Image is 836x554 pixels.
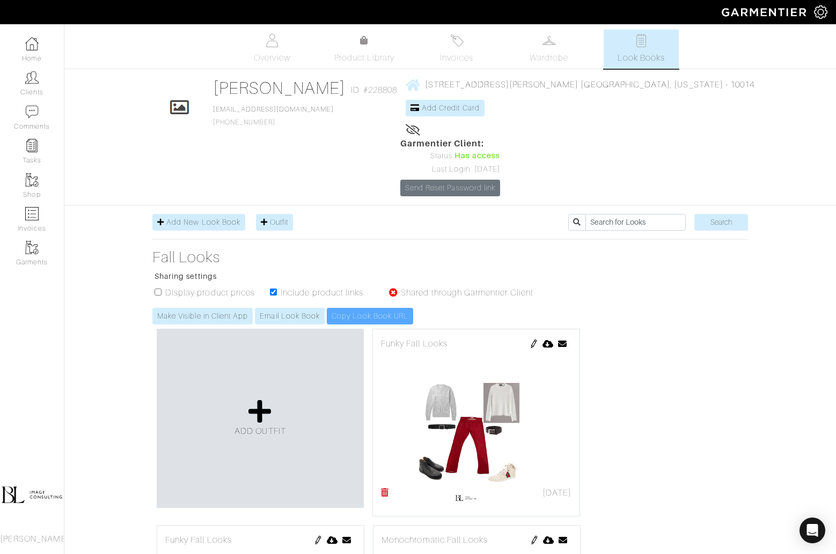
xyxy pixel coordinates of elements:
a: Invoices [419,29,494,69]
a: Add New Look Book [152,214,245,231]
a: Overview [234,29,310,69]
div: Monochromatic Fall Looks [382,534,572,546]
img: basicinfo-40fd8af6dae0f16599ec9e87c0ef1c0a1fdea2edbe929e3d69a839185d80c458.svg [266,34,279,47]
img: reminder-icon-8004d30b9f0a5d33ae49ab947aed9ed385cf756f9e5892f1edd6e32f2345188e.png [25,139,39,152]
a: [STREET_ADDRESS][PERSON_NAME] [GEOGRAPHIC_DATA], [US_STATE] - 10014 [406,78,754,91]
span: ID: #228808 [351,84,398,97]
span: Outfit [270,218,288,226]
a: Look Books [604,29,679,69]
span: Look Books [618,51,665,64]
span: [PHONE_NUMBER] [213,106,333,126]
div: Funky Fall Looks [165,534,356,546]
img: 1678927864198.png [455,486,476,508]
p: Sharing settings [155,271,544,282]
img: 1756406772.png [381,350,571,484]
label: Display product prices [165,286,255,299]
img: comment-icon-a0a6a9ef722e966f86d9cbdc48e553b5cf19dbc54f86b18d962a5391bc8f6eb6.png [25,105,39,119]
img: clients-icon-6bae9207a08558b7cb47a8932f037763ab4055f8c8b6bfacd5dc20c3e0201464.png [25,71,39,84]
a: Fall Looks [152,248,544,267]
span: Invoices [440,51,473,64]
img: orders-27d20c2124de7fd6de4e0e44c1d41de31381a507db9b33961299e4e07d508b8c.svg [450,34,464,47]
span: Product Library [334,51,395,64]
a: Add Credit Card [406,100,485,116]
span: Add Credit Card [422,104,480,112]
img: garments-icon-b7da505a4dc4fd61783c78ac3ca0ef83fa9d6f193b1c9dc38574b1d14d53ca28.png [25,173,39,187]
span: [DATE] [542,486,571,499]
img: gear-icon-white-bd11855cb880d31180b6d7d6211b90ccbf57a29d726f0c71d8c61bd08dd39cc2.png [814,5,827,19]
input: Search for Looks [585,214,686,231]
a: [PERSON_NAME] [213,78,346,98]
a: Outfit [256,214,293,231]
img: pen-cf24a1663064a2ec1b9c1bd2387e9de7a2fa800b781884d57f21acf72779bad2.png [530,339,538,348]
div: Funky Fall Looks [381,337,571,350]
a: Product Library [327,34,402,64]
a: Send Reset Password link [400,180,500,196]
span: Overview [254,51,290,64]
div: Status: [400,150,500,162]
img: todo-9ac3debb85659649dc8f770b8b6100bb5dab4b48dedcbae339e5042a72dfd3cc.svg [635,34,648,47]
a: [EMAIL_ADDRESS][DOMAIN_NAME] [213,106,333,113]
a: ADD OUTFIT [234,398,286,438]
span: [STREET_ADDRESS][PERSON_NAME] [GEOGRAPHIC_DATA], [US_STATE] - 10014 [425,80,754,90]
div: Last Login: [DATE] [400,164,500,175]
img: orders-icon-0abe47150d42831381b5fb84f609e132dff9fe21cb692f30cb5eec754e2cba89.png [25,207,39,220]
img: dashboard-icon-dbcd8f5a0b271acd01030246c82b418ddd0df26cd7fceb0bd07c9910d44c42f6.png [25,37,39,50]
a: Wardrobe [511,29,586,69]
img: garments-icon-b7da505a4dc4fd61783c78ac3ca0ef83fa9d6f193b1c9dc38574b1d14d53ca28.png [25,241,39,254]
img: garmentier-logo-header-white-b43fb05a5012e4ada735d5af1a66efaba907eab6374d6393d1fbf88cb4ef424d.png [716,3,814,21]
label: Shared through Garmentier Client [401,286,533,299]
a: Email Look Book [255,308,325,324]
span: Garmentier Client: [400,137,500,150]
a: Make Visible in Client App [152,308,253,324]
span: ADD OUTFIT [234,426,286,436]
span: Add New Look Book [166,218,240,226]
img: pen-cf24a1663064a2ec1b9c1bd2387e9de7a2fa800b781884d57f21acf72779bad2.png [314,536,322,544]
span: Has access [454,150,501,162]
input: Search [694,214,748,231]
label: Include product links [281,286,363,299]
img: wardrobe-487a4870c1b7c33e795ec22d11cfc2ed9d08956e64fb3008fe2437562e282088.svg [542,34,556,47]
img: pen-cf24a1663064a2ec1b9c1bd2387e9de7a2fa800b781884d57f21acf72779bad2.png [530,536,539,544]
div: Open Intercom Messenger [800,518,825,543]
span: Wardrobe [530,51,568,64]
